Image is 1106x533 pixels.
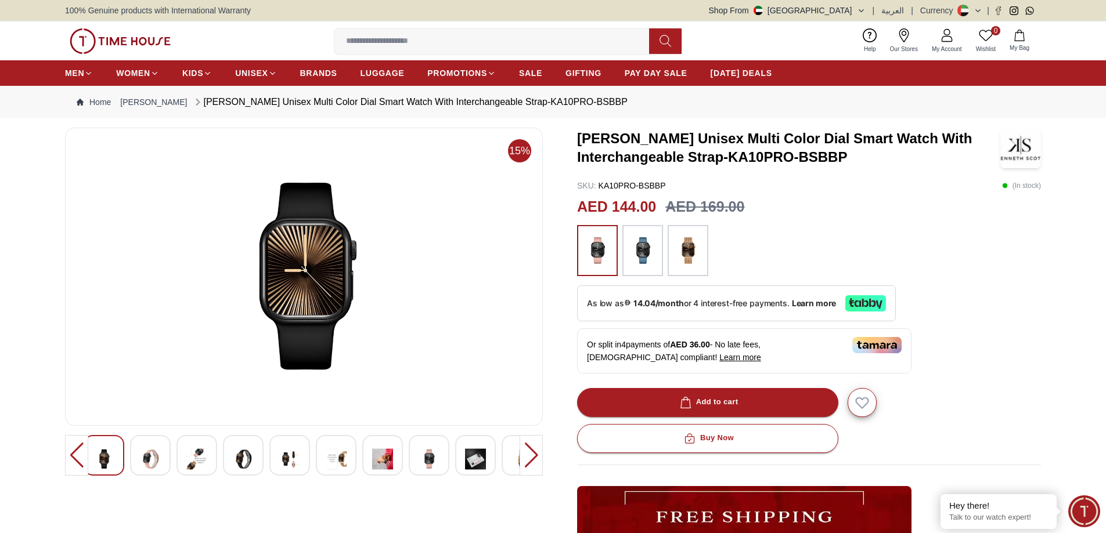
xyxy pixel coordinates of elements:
[75,137,533,416] img: Kenneth Scott Unisex Multi Color Dial Smart Watch With Interchangeable Strap - KA10PRO-BSBBP
[192,95,628,109] div: [PERSON_NAME] Unisex Multi Color Dial Smart Watch With Interchangeable Strap-KA10PRO-BSBBP
[427,67,487,79] span: PROMOTIONS
[665,196,744,218] h3: AED 169.00
[116,67,150,79] span: WOMEN
[911,5,913,16] span: |
[583,231,612,270] img: ...
[511,445,532,473] img: Kenneth Scott Unisex Multi Color Dial Smart Watch With Interchangeable Strap - KA10PRO-BSBBP
[1025,6,1034,15] a: Whatsapp
[577,196,656,218] h2: AED 144.00
[419,445,439,473] img: Kenneth Scott Unisex Multi Color Dial Smart Watch With Interchangeable Strap - KA10PRO-BSBBP
[326,445,347,473] img: Kenneth Scott Unisex Multi Color Dial Smart Watch With Interchangeable Strap - KA10PRO-BSBBP
[678,396,738,409] div: Add to cart
[577,328,912,374] div: Or split in 4 payments of - No late fees, [DEMOGRAPHIC_DATA] compliant!
[372,445,393,473] img: Kenneth Scott Unisex Multi Color Dial Smart Watch With Interchangeable Strap - KA10PRO-BSBBP
[427,63,496,84] a: PROMOTIONS
[711,67,772,79] span: [DATE] DEALS
[77,96,111,108] a: Home
[873,5,875,16] span: |
[920,5,958,16] div: Currency
[857,26,883,56] a: Help
[182,67,203,79] span: KIDS
[670,340,709,349] span: AED 36.00
[279,445,300,473] img: Kenneth Scott Unisex Multi Color Dial Smart Watch With Interchangeable Strap - KA10PRO-BSBBP
[1000,128,1041,168] img: Kenneth Scott Unisex Multi Color Dial Smart Watch With Interchangeable Strap-KA10PRO-BSBBP
[65,67,84,79] span: MEN
[361,63,405,84] a: LUGGAGE
[235,67,268,79] span: UNISEX
[949,500,1048,512] div: Hey there!
[182,63,212,84] a: KIDS
[508,139,531,162] span: 15%
[883,26,925,56] a: Our Stores
[65,86,1041,118] nav: Breadcrumb
[987,5,989,16] span: |
[519,63,542,84] a: SALE
[465,445,486,473] img: Kenneth Scott Unisex Multi Color Dial Smart Watch With Interchangeable Strap - KA10PRO-BSBBP
[709,5,866,16] button: Shop From[GEOGRAPHIC_DATA]
[186,445,207,473] img: Kenneth Scott Unisex Multi Color Dial Smart Watch With Interchangeable Strap - KA10PRO-BSBBP
[140,445,161,473] img: Kenneth Scott Unisex Multi Color Dial Smart Watch With Interchangeable Strap - KA10PRO-BSBBP
[711,63,772,84] a: [DATE] DEALS
[300,67,337,79] span: BRANDS
[625,67,687,79] span: PAY DAY SALE
[300,63,337,84] a: BRANDS
[971,45,1000,53] span: Wishlist
[93,445,114,473] img: Kenneth Scott Unisex Multi Color Dial Smart Watch With Interchangeable Strap - KA10PRO-BSBBP
[628,231,657,270] img: ...
[577,388,838,417] button: Add to cart
[565,63,601,84] a: GIFTING
[120,96,187,108] a: [PERSON_NAME]
[991,26,1000,35] span: 0
[565,67,601,79] span: GIFTING
[519,67,542,79] span: SALE
[577,180,666,191] p: KA10PRO-BSBBP
[885,45,923,53] span: Our Stores
[577,424,838,453] button: Buy Now
[70,28,171,54] img: ...
[852,337,902,353] img: Tamara
[65,63,93,84] a: MEN
[1003,27,1036,55] button: My Bag
[673,231,702,270] img: ...
[859,45,881,53] span: Help
[233,445,254,473] img: Kenneth Scott Unisex Multi Color Dial Smart Watch With Interchangeable Strap - KA10PRO-BSBBP
[116,63,159,84] a: WOMEN
[682,432,734,445] div: Buy Now
[1002,180,1041,191] p: ( In stock )
[1005,43,1034,52] span: My Bag
[719,353,761,362] span: Learn more
[881,5,904,16] button: العربية
[1010,6,1018,15] a: Instagram
[969,26,1003,56] a: 0Wishlist
[1068,495,1100,527] div: Chat Widget
[235,63,276,84] a: UNISEX
[927,45,967,53] span: My Account
[994,6,1003,15] a: Facebook
[65,5,251,16] span: 100% Genuine products with International Warranty
[625,63,687,84] a: PAY DAY SALE
[754,6,763,15] img: United Arab Emirates
[361,67,405,79] span: LUGGAGE
[949,513,1048,523] p: Talk to our watch expert!
[577,181,596,190] span: SKU :
[577,129,1000,166] h3: [PERSON_NAME] Unisex Multi Color Dial Smart Watch With Interchangeable Strap-KA10PRO-BSBBP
